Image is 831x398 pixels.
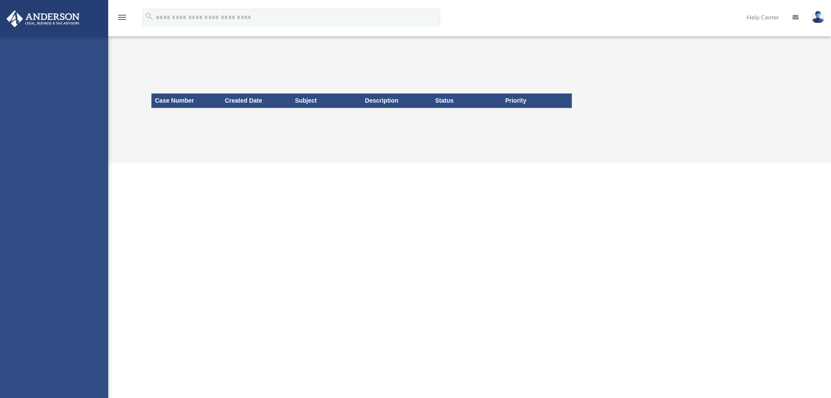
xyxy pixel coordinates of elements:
a: menu [117,15,127,23]
img: User Pic [812,11,825,23]
th: Created Date [221,94,291,108]
th: Subject [291,94,361,108]
i: search [145,12,154,21]
th: Priority [502,94,572,108]
i: menu [117,12,127,23]
th: Status [432,94,502,108]
th: Description [361,94,432,108]
th: Case Number [151,94,222,108]
img: Anderson Advisors Platinum Portal [4,10,82,27]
